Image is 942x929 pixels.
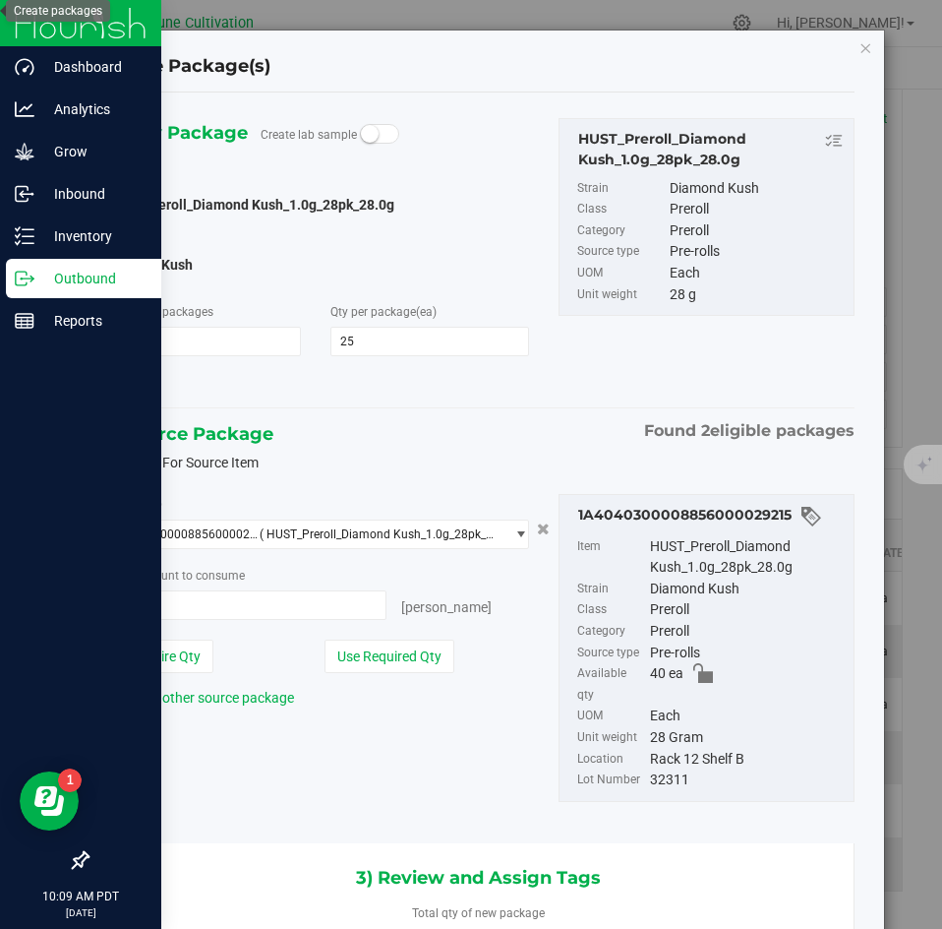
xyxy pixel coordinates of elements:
span: 3) Review and Assign Tags [356,863,601,893]
label: Item [577,536,645,579]
span: 2 [701,421,710,440]
label: Unit weight [577,727,645,749]
label: Class [577,199,666,220]
span: Package to consume [102,569,245,583]
input: 25 [331,328,528,355]
div: Preroll [650,621,845,643]
p: [DATE] [9,905,152,920]
label: Strain [577,178,666,200]
div: 32311 [650,770,845,791]
p: Reports [34,309,152,333]
div: Preroll [650,599,845,621]
span: (ea) [416,305,437,319]
span: Total qty of new package [412,906,545,920]
label: Class [577,599,645,621]
label: Location [577,749,645,771]
label: UOM [577,706,645,727]
label: Strain [577,579,645,600]
span: select [503,521,528,548]
button: Use Required Qty [324,640,454,673]
inline-svg: Dashboard [15,57,34,77]
span: Qty per package [330,305,437,319]
div: HUST_Preroll_Diamond Kush_1.0g_28pk_28.0g [650,536,845,579]
p: Dashboard [34,55,152,79]
div: Each [670,263,844,284]
span: 40 ea [650,663,683,706]
div: Preroll [670,199,844,220]
div: Each [650,706,845,727]
span: 1) New Package [102,118,248,148]
div: 28 g [670,284,844,306]
p: Outbound [34,267,152,290]
div: Diamond Kush [670,178,844,200]
div: 28 Gram [650,727,845,749]
p: Analytics [34,97,152,121]
span: ( HUST_Preroll_Diamond Kush_1.0g_28pk_28.0g ) [260,527,496,541]
p: Inbound [34,182,152,206]
label: Category [577,220,666,242]
div: Diamond Kush [650,579,845,600]
label: UOM [577,263,666,284]
label: Unit weight [577,284,666,306]
div: Rack 12 Shelf B [650,749,845,771]
p: Grow [34,140,152,163]
span: 2) Source Package [102,419,273,449]
label: Category [577,621,645,643]
div: HUST_Preroll_Diamond Kush_1.0g_28pk_28.0g [578,129,844,170]
inline-svg: Outbound [15,269,34,288]
div: Create packages [14,4,102,18]
label: Source type [577,643,645,664]
label: Source type [577,241,666,263]
iframe: Resource center unread badge [58,769,82,792]
span: [PERSON_NAME] [401,599,492,615]
span: Diamond Kush [102,250,529,279]
div: 1A4040300008856000029215 [578,505,844,528]
iframe: Resource center [20,772,79,831]
span: HUST_Preroll_Diamond Kush_1.0g_28pk_28.0g [102,197,394,213]
div: Pre-rolls [650,643,845,664]
label: Create lab sample [261,120,357,150]
span: 1A4040300008856000029215 [111,527,260,541]
button: Cancel button [531,515,556,543]
p: Inventory [34,224,152,248]
p: 10:09 AM PDT [9,888,152,905]
div: Pre-rolls [670,241,844,263]
inline-svg: Inbound [15,184,34,204]
h4: Create Package(s) [102,54,270,80]
inline-svg: Analytics [15,99,34,119]
label: Filter For Source Item [102,453,259,473]
span: Found eligible packages [644,419,854,443]
input: 1 [103,328,300,355]
input: 25 ea [103,591,385,619]
label: Lot Number [577,770,645,791]
span: count [148,569,179,583]
label: Available qty [577,663,645,706]
a: Add another source package [102,690,294,706]
inline-svg: Inventory [15,226,34,246]
div: Preroll [670,220,844,242]
inline-svg: Grow [15,142,34,161]
inline-svg: Reports [15,311,34,331]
